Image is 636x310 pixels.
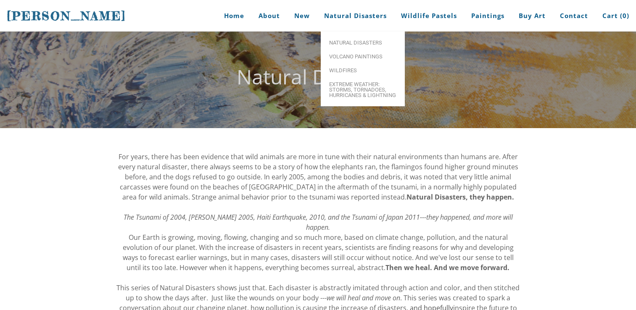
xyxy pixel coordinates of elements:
[321,50,405,63] a: Volcano paintings
[329,54,396,59] span: Volcano paintings
[7,9,126,23] span: [PERSON_NAME]
[321,77,405,102] a: Extreme Weather: Storms, Tornadoes, Hurricanes & Lightning
[124,213,513,232] em: The Tsunami of 2004, [PERSON_NAME] 2005, Haiti Earthquake, 2010, and the Tsunami of Japan 2011---...
[623,11,627,20] span: 0
[329,40,396,45] span: Natural Disasters
[321,63,405,77] a: Wildfires
[123,233,514,272] span: Our Earth is growing, moving, flowing, changing and so much more, based on climate change, pollut...
[7,8,126,24] a: [PERSON_NAME]
[406,192,514,202] strong: Natural Disasters, they happen.
[329,81,396,98] span: Extreme Weather: Storms, Tornadoes, Hurricanes & Lightning
[118,152,518,202] span: For years, there has been evidence that wild animals are more in tune with their natural environm...
[321,36,405,50] a: Natural Disasters
[327,293,400,302] em: we will heal and move on
[385,263,509,272] strong: Then we heal. And we move forward.
[237,63,399,90] font: Natural Disasters
[329,68,396,73] span: Wildfires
